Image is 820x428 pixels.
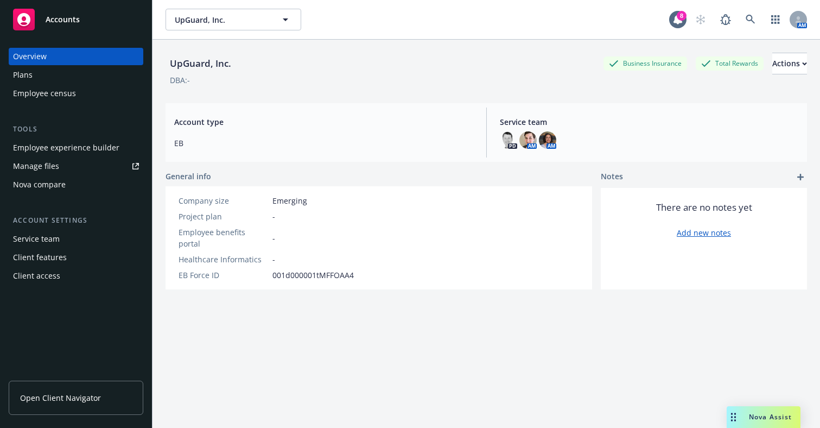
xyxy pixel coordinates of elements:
[500,116,799,128] span: Service team
[601,171,623,184] span: Notes
[272,254,275,265] span: -
[179,211,268,222] div: Project plan
[13,230,60,248] div: Service team
[13,85,76,102] div: Employee census
[174,137,473,149] span: EB
[179,269,268,281] div: EB Force ID
[166,171,211,182] span: General info
[13,249,67,266] div: Client features
[9,230,143,248] a: Service team
[677,11,686,21] div: 8
[715,9,736,30] a: Report a Bug
[9,139,143,156] a: Employee experience builder
[603,56,687,70] div: Business Insurance
[9,176,143,193] a: Nova compare
[13,176,66,193] div: Nova compare
[272,195,307,206] span: Emerging
[179,226,268,249] div: Employee benefits portal
[539,131,556,149] img: photo
[740,9,761,30] a: Search
[765,9,786,30] a: Switch app
[500,131,517,149] img: photo
[519,131,537,149] img: photo
[13,139,119,156] div: Employee experience builder
[166,9,301,30] button: UpGuard, Inc.
[179,195,268,206] div: Company size
[9,124,143,135] div: Tools
[174,116,473,128] span: Account type
[179,254,268,265] div: Healthcare Informatics
[13,66,33,84] div: Plans
[272,269,354,281] span: 001d000001tMFFOAA4
[9,4,143,35] a: Accounts
[690,9,711,30] a: Start snowing
[46,15,80,24] span: Accounts
[272,211,275,222] span: -
[272,232,275,244] span: -
[749,412,792,421] span: Nova Assist
[9,48,143,65] a: Overview
[166,56,236,71] div: UpGuard, Inc.
[696,56,764,70] div: Total Rewards
[20,392,101,404] span: Open Client Navigator
[727,406,800,428] button: Nova Assist
[13,267,60,285] div: Client access
[13,48,47,65] div: Overview
[13,158,59,175] div: Manage files
[170,74,190,86] div: DBA: -
[727,406,740,428] div: Drag to move
[9,267,143,285] a: Client access
[677,227,731,238] a: Add new notes
[656,201,752,214] span: There are no notes yet
[9,85,143,102] a: Employee census
[9,249,143,266] a: Client features
[772,53,807,74] button: Actions
[9,66,143,84] a: Plans
[175,14,269,26] span: UpGuard, Inc.
[9,158,143,175] a: Manage files
[9,215,143,226] div: Account settings
[794,171,807,184] a: add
